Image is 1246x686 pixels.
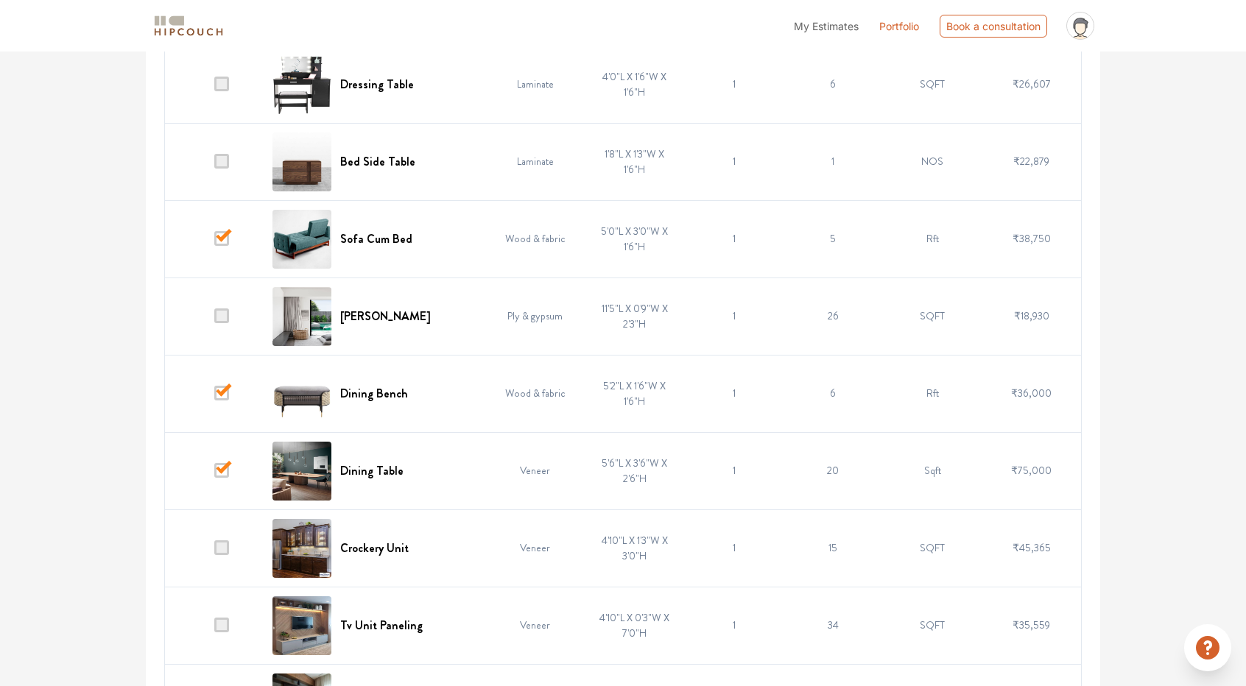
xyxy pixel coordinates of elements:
[485,277,585,355] td: Ply & gypsum
[585,277,684,355] td: 11'5"L X 0'9"W X 2'3"H
[585,123,684,200] td: 1'8"L X 1'3"W X 1'6"H
[152,13,225,39] img: logo-horizontal.svg
[272,55,331,114] img: Dressing Table
[585,200,684,277] td: 5'0"L X 3'0"W X 1'6"H
[784,46,883,123] td: 6
[684,432,784,509] td: 1
[684,123,784,200] td: 1
[485,432,585,509] td: Veneer
[684,509,784,587] td: 1
[272,519,331,578] img: Crockery Unit
[784,355,883,432] td: 6
[340,541,409,555] h6: Crockery Unit
[684,277,784,355] td: 1
[1014,308,1049,323] span: ₹18,930
[272,364,331,423] img: Dining Bench
[883,587,982,664] td: SQFT
[340,464,404,478] h6: Dining Table
[684,355,784,432] td: 1
[1013,77,1051,91] span: ₹26,607
[272,210,331,269] img: Sofa Cum Bed
[784,123,883,200] td: 1
[272,442,331,501] img: Dining Table
[585,46,684,123] td: 4'0"L X 1'6"W X 1'6"H
[883,509,982,587] td: SQFT
[485,587,585,664] td: Veneer
[152,10,225,43] span: logo-horizontal.svg
[1013,618,1050,632] span: ₹35,559
[485,200,585,277] td: Wood & fabric
[1013,154,1049,169] span: ₹22,879
[340,155,415,169] h6: Bed Side Table
[684,46,784,123] td: 1
[585,509,684,587] td: 4'10"L X 1'3"W X 3'0"H
[883,432,982,509] td: Sqft
[485,123,585,200] td: Laminate
[784,587,883,664] td: 34
[784,277,883,355] td: 26
[1013,231,1051,246] span: ₹38,750
[784,200,883,277] td: 5
[784,509,883,587] td: 15
[272,287,331,346] img: Curtain Pelmet
[340,618,423,632] h6: Tv Unit Paneling
[1013,540,1051,555] span: ₹45,365
[485,355,585,432] td: Wood & fabric
[883,200,982,277] td: Rft
[684,200,784,277] td: 1
[340,232,412,246] h6: Sofa Cum Bed
[1011,386,1052,400] span: ₹36,000
[485,509,585,587] td: Veneer
[784,432,883,509] td: 20
[883,277,982,355] td: SQFT
[340,77,414,91] h6: Dressing Table
[272,596,331,655] img: Tv Unit Paneling
[883,46,982,123] td: SQFT
[485,46,585,123] td: Laminate
[1011,463,1052,478] span: ₹75,000
[340,386,408,400] h6: Dining Bench
[340,309,431,323] h6: [PERSON_NAME]
[272,132,331,191] img: Bed Side Table
[794,20,859,32] span: My Estimates
[883,123,982,200] td: NOS
[585,355,684,432] td: 5'2"L X 1'6"W X 1'6"H
[879,18,919,34] a: Portfolio
[883,355,982,432] td: Rft
[940,15,1047,38] div: Book a consultation
[585,587,684,664] td: 4'10"L X 0'3"W X 7'0"H
[684,587,784,664] td: 1
[585,432,684,509] td: 5'6"L X 3'6"W X 2'6"H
